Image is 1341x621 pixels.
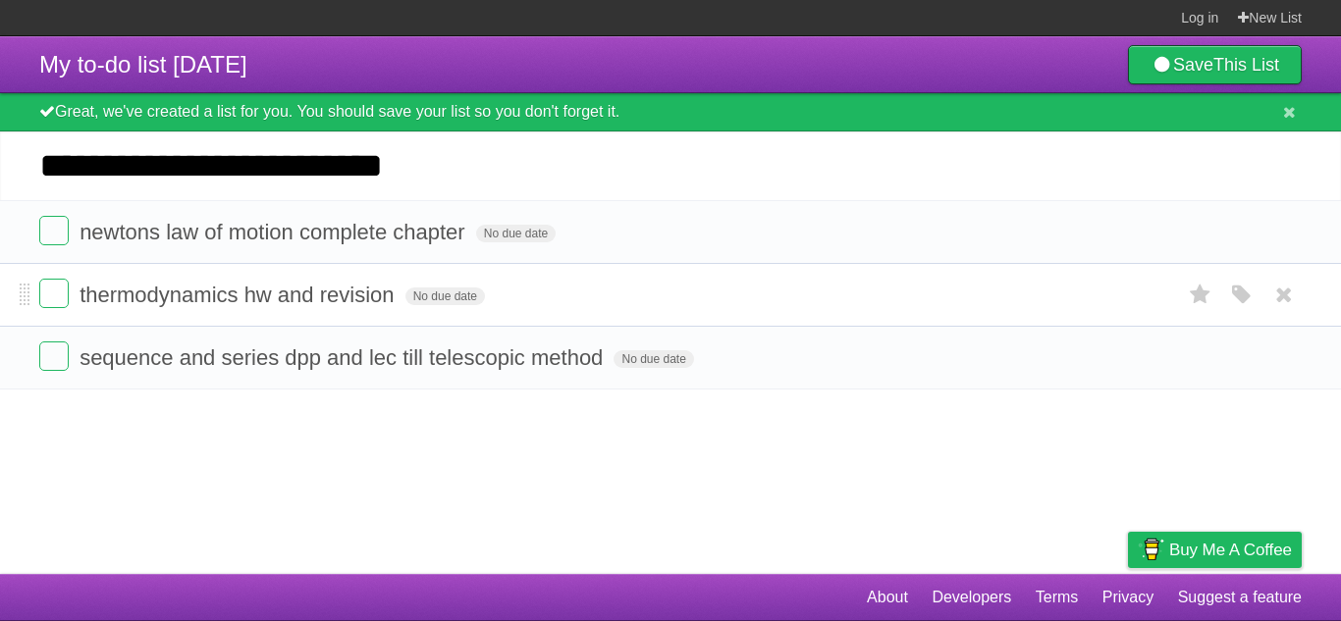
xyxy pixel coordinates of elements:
[932,579,1011,616] a: Developers
[1169,533,1292,567] span: Buy me a coffee
[1213,55,1279,75] b: This List
[39,341,69,371] label: Done
[80,220,470,244] span: newtons law of motion complete chapter
[1036,579,1079,616] a: Terms
[80,283,399,307] span: thermodynamics hw and revision
[1102,579,1153,616] a: Privacy
[39,51,247,78] span: My to-do list [DATE]
[867,579,908,616] a: About
[614,350,693,368] span: No due date
[1178,579,1302,616] a: Suggest a feature
[1182,279,1219,311] label: Star task
[1128,532,1302,568] a: Buy me a coffee
[476,225,556,242] span: No due date
[80,345,608,370] span: sequence and series dpp and lec till telescopic method
[39,279,69,308] label: Done
[405,287,485,305] span: No due date
[39,216,69,245] label: Done
[1138,533,1164,566] img: Buy me a coffee
[1128,45,1302,84] a: SaveThis List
